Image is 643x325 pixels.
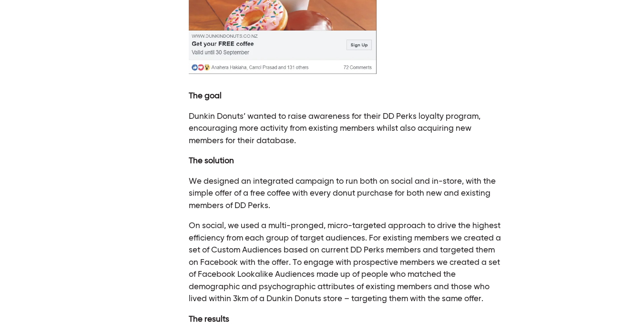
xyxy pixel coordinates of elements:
p: On social, we used a multi-pronged, micro-targeted approach to drive the highest efficiency from ... [189,220,501,305]
p: We designed an integrated campaign to run both on social and in-store, with the simple offer of a... [189,176,501,212]
strong: The results [189,315,229,324]
p: Dunkin Donuts’ wanted to raise awareness for their DD Perks loyalty program, encouraging more act... [189,111,501,147]
strong: The solution [189,157,234,165]
strong: The goal [189,92,222,100]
